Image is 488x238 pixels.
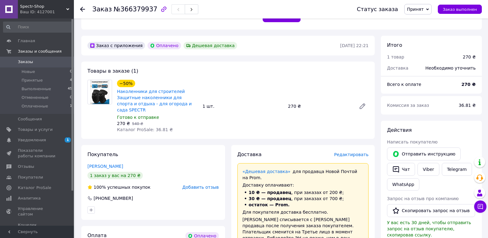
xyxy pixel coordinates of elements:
span: Оплаченные [22,103,48,109]
span: Аналитика [18,196,41,201]
span: 4 [70,78,72,83]
span: Доставка [237,151,262,157]
span: Заказы и сообщения [18,49,62,54]
div: Заказ с приложения [87,42,145,49]
div: Статус заказа [357,6,398,12]
span: Всего к оплате [387,82,421,87]
span: Каталог ProSale [18,185,51,191]
a: [PERSON_NAME] [87,164,123,169]
span: Запрос на отзыв про компанию [387,196,459,201]
li: , при заказах от 700 ₴; [243,196,364,202]
div: 270 ₴ [285,102,354,111]
a: WhatsApp [387,178,419,191]
span: Отзывы [18,164,34,169]
span: Принят [407,7,424,12]
span: 270 ₴ [117,121,130,126]
div: 1 заказ у вас на 270 ₴ [87,172,143,179]
button: Заказ выполнен [438,5,482,14]
span: Кошелек компании [18,222,57,233]
span: Заказ [92,6,112,13]
span: Комиссия за заказ [387,103,429,108]
span: Действия [387,127,412,133]
span: Выполненные [22,86,51,92]
span: Принятые [22,78,43,83]
span: Готово к отправке [117,115,159,120]
span: остаток — Prom. [249,202,290,207]
div: −50% [117,80,135,87]
div: Необходимо уточнить [422,61,479,75]
span: Товары в заказе (1) [87,68,138,74]
a: Наколенники для строителей Защитные наколенники для спорта и отдыха - для огорода и сада SPECTR [117,89,192,112]
div: Для покупателя доставка бесплатно. [243,209,364,215]
img: Наколенники для строителей Защитные наколенники для спорта и отдыха - для огорода и сада SPECTR [90,80,109,104]
span: 1 [70,103,72,109]
div: 1 шт. [200,102,286,111]
span: Spectr-Shop [20,4,66,9]
span: Добавить отзыв [182,185,219,190]
span: Уведомления [18,137,46,143]
span: 100% [94,185,106,190]
button: Скопировать запрос на отзыв [387,204,475,217]
span: 45 [68,86,72,92]
span: 1 [65,137,71,143]
span: 1 товар [387,54,404,59]
a: Редактировать [356,100,369,112]
time: [DATE] 22:21 [340,43,369,48]
li: , при заказах от 200 ₴; [243,189,364,196]
span: №366379937 [114,6,157,13]
span: У вас есть 30 дней, чтобы отправить запрос на отзыв покупателю, скопировав ссылку. [387,220,471,237]
span: Главная [18,38,35,44]
span: Доставка [387,66,408,71]
div: успешных покупок [87,184,151,190]
div: [PHONE_NUMBER] [93,195,134,201]
span: Показатели работы компании [18,148,57,159]
span: 0 [70,69,72,75]
span: Покупатели [18,175,43,180]
span: Сообщения [18,116,42,122]
span: 36.81 ₴ [459,103,476,108]
b: 270 ₴ [462,82,476,87]
span: 30 ₴ — продавец [249,196,292,201]
div: Вернуться назад [80,6,85,12]
span: Редактировать [334,152,369,157]
button: Отправить инструкцию [387,147,461,160]
span: Каталог ProSale: 36.81 ₴ [117,127,173,132]
div: 270 ₴ [463,54,476,60]
a: «Дешевая доставка» [243,169,291,174]
span: Товары и услуги [18,127,53,132]
div: для продавца Новой Почтой на Prom. [243,168,364,181]
span: 0 [70,95,72,100]
div: Оплачено [147,42,181,49]
span: Отмененные [22,95,48,100]
a: Viber [417,163,439,176]
span: Покупатель [87,151,118,157]
div: Ваш ID: 4127001 [20,9,74,15]
input: Поиск [3,22,73,33]
button: Чат с покупателем [474,200,486,213]
div: Доставку оплачивают: [243,182,364,188]
span: Заказы [18,59,33,65]
span: Итого [387,42,402,48]
a: Telegram [442,163,472,176]
span: Заказ выполнен [443,7,477,12]
span: Новые [22,69,35,75]
span: Написать покупателю [387,139,438,144]
span: 540 ₴ [132,122,143,126]
div: Дешевая доставка [184,42,237,49]
span: Управление сайтом [18,206,57,217]
button: Чат [387,163,415,176]
span: 10 ₴ — продавец [249,190,292,195]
